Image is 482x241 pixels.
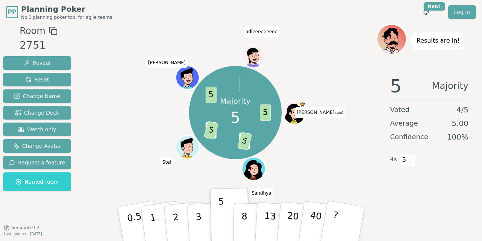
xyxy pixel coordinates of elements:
span: Version 0.9.2 [11,225,40,231]
span: Change Deck [15,109,59,117]
a: Log in [448,5,476,19]
span: 5 [400,154,409,166]
span: 5 [390,77,402,95]
span: Reset [25,76,49,83]
button: Reset [3,73,71,86]
span: Voted [390,104,410,115]
span: (you) [334,111,343,115]
button: Request a feature [3,156,71,169]
p: 5 [218,196,225,237]
span: 5 [230,106,240,129]
button: Version0.9.2 [4,225,40,231]
button: Watch only [3,123,71,136]
span: 5 [260,104,271,121]
span: 4 / 5 [456,104,468,115]
div: 2751 [20,38,57,53]
span: Click to change your name [146,57,188,68]
span: Majority [432,77,468,95]
span: Click to change your name [160,157,173,167]
span: Watch only [18,126,56,133]
span: Click to change your name [250,188,273,198]
span: Change Avatar [13,142,61,150]
span: Named room [15,178,59,186]
span: Confidence [390,132,428,142]
span: PP [8,8,16,17]
span: Sahana is the host [300,101,305,107]
span: Change Name [14,92,60,100]
div: New! [424,2,445,11]
span: Click to change your name [244,27,279,37]
span: 4 x [390,155,397,163]
p: Majority [220,96,251,106]
button: Named room [3,172,71,191]
button: Reveal [3,56,71,70]
p: Results are in! [416,35,460,46]
span: Click to change your name [295,107,345,118]
span: 5.00 [451,118,468,129]
button: Change Avatar [3,139,71,153]
button: Change Deck [3,106,71,120]
a: PPPlanning PokerNo.1 planning poker tool for agile teams [6,4,112,20]
span: No.1 planning poker tool for agile teams [21,14,112,20]
span: Room [20,24,45,38]
span: Request a feature [9,159,65,166]
button: New! [419,5,433,19]
button: Click to change your avatar [284,101,305,123]
span: Average [390,118,418,129]
span: 5 [237,132,252,150]
span: 5 [206,87,217,103]
span: Last updated: [DATE] [4,232,42,236]
span: 5 [204,121,218,140]
span: 100 % [447,132,468,142]
button: Change Name [3,89,71,103]
span: Reveal [24,59,50,67]
span: Planning Poker [21,4,112,14]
